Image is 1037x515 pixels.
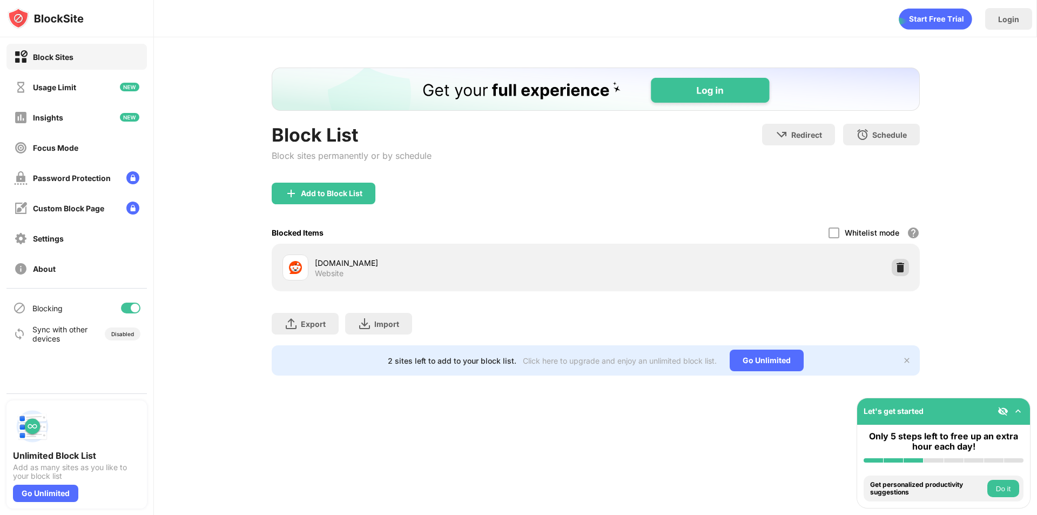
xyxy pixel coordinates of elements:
img: omni-setup-toggle.svg [1013,406,1023,417]
div: Redirect [791,130,822,139]
div: Import [374,319,399,329]
div: 2 sites left to add to your block list. [388,356,516,365]
div: Schedule [872,130,907,139]
img: favicons [289,261,302,274]
div: Add as many sites as you like to your block list [13,463,140,480]
div: Unlimited Block List [13,450,140,461]
div: Get personalized productivity suggestions [870,481,985,497]
img: password-protection-off.svg [14,171,28,185]
img: insights-off.svg [14,111,28,124]
div: Settings [33,234,64,243]
div: Sync with other devices [32,325,88,343]
div: Blocking [32,304,63,313]
div: animation [899,8,972,30]
div: Only 5 steps left to free up an extra hour each day! [864,431,1023,452]
img: customize-block-page-off.svg [14,202,28,215]
div: Block sites permanently or by schedule [272,150,432,161]
img: lock-menu.svg [126,202,139,215]
img: time-usage-off.svg [14,81,28,94]
div: Add to Block List [301,189,362,198]
div: Go Unlimited [730,350,804,371]
img: sync-icon.svg [13,327,26,340]
div: Block Sites [33,52,73,62]
img: focus-off.svg [14,141,28,155]
div: Disabled [111,331,134,337]
iframe: Banner [272,68,920,111]
img: about-off.svg [14,262,28,276]
div: Website [315,269,344,278]
div: About [33,264,56,273]
img: logo-blocksite.svg [8,8,84,29]
img: block-on.svg [14,50,28,64]
div: Insights [33,113,63,122]
div: Blocked Items [272,228,324,237]
img: push-block-list.svg [13,407,52,446]
img: blocking-icon.svg [13,302,26,315]
div: Focus Mode [33,143,78,152]
div: Block List [272,124,432,146]
div: Usage Limit [33,83,76,92]
div: [DOMAIN_NAME] [315,257,596,269]
img: new-icon.svg [120,113,139,122]
div: Go Unlimited [13,485,78,502]
img: x-button.svg [903,356,911,365]
img: new-icon.svg [120,83,139,91]
div: Whitelist mode [845,228,899,237]
div: Password Protection [33,173,111,183]
img: settings-off.svg [14,232,28,245]
div: Let's get started [864,406,924,416]
div: Login [998,15,1019,24]
div: Export [301,319,326,329]
div: Click here to upgrade and enjoy an unlimited block list. [523,356,717,365]
img: lock-menu.svg [126,171,139,184]
button: Do it [987,480,1019,497]
img: eye-not-visible.svg [998,406,1008,417]
div: Custom Block Page [33,204,104,213]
